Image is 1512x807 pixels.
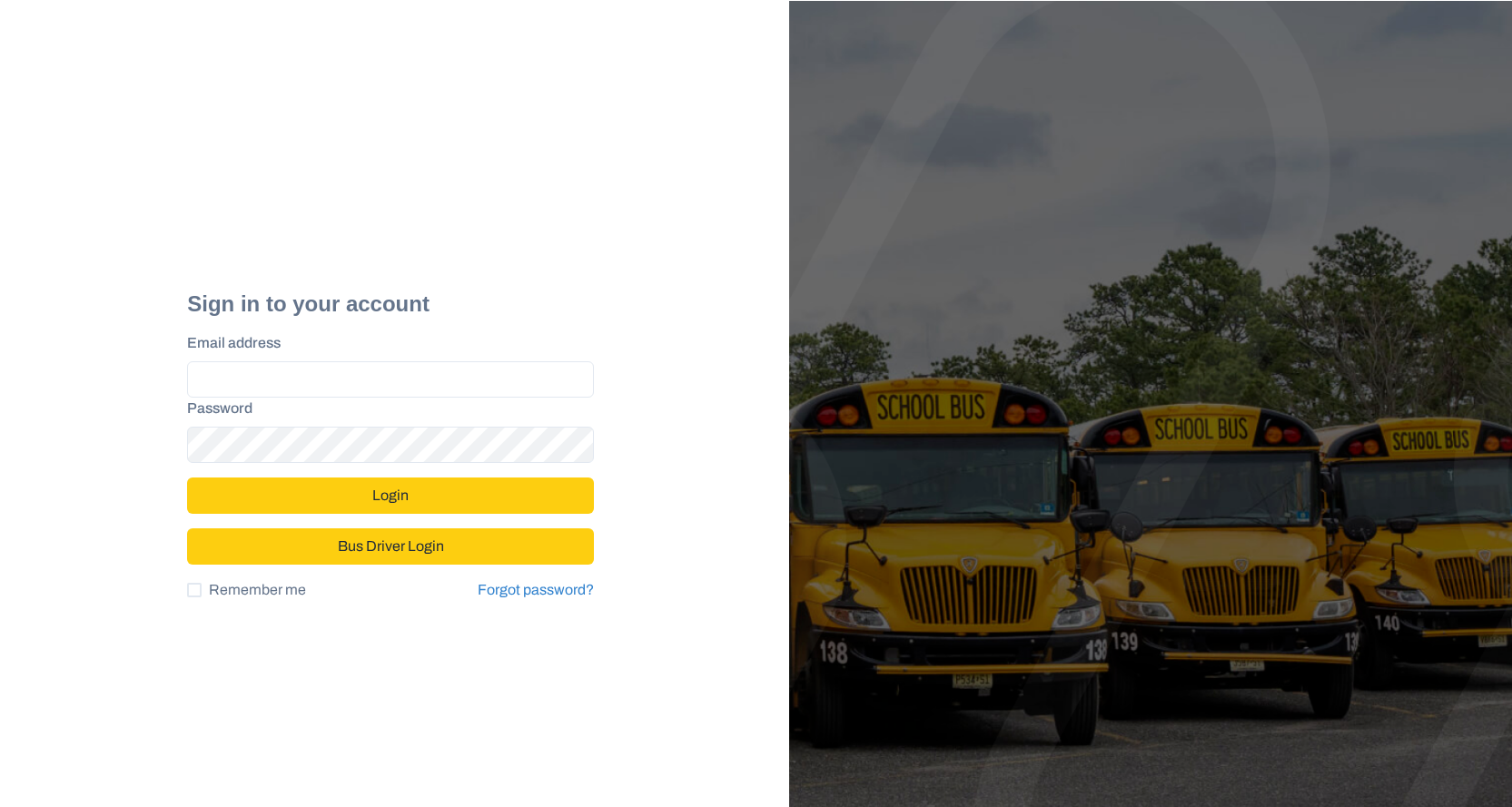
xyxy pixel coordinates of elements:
[187,530,594,546] a: Bus Driver Login
[187,528,594,565] button: Bus Driver Login
[187,291,594,318] h2: Sign in to your account
[187,398,583,419] label: Password
[187,477,594,514] button: Login
[187,332,583,354] label: Email address
[478,579,594,601] a: Forgot password?
[478,582,594,597] a: Forgot password?
[209,579,306,601] span: Remember me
